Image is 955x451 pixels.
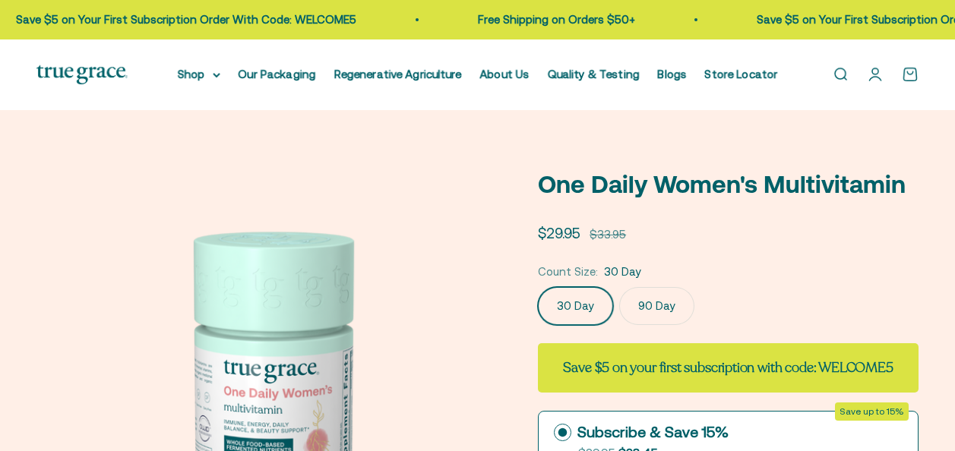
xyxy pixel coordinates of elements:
span: 30 Day [604,263,641,281]
a: About Us [480,68,530,80]
a: Free Shipping on Orders $50+ [478,13,635,26]
p: One Daily Women's Multivitamin [538,165,919,203]
legend: Count Size: [538,263,598,281]
a: Store Locator [705,68,778,80]
strong: Save $5 on your first subscription with code: WELCOME5 [563,358,893,377]
a: Blogs [658,68,687,80]
a: Regenerative Agriculture [334,68,462,80]
compare-at-price: $33.95 [590,225,626,244]
sale-price: $29.95 [538,222,580,244]
summary: Shop [178,65,220,84]
p: Save $5 on Your First Subscription Order With Code: WELCOME5 [16,11,356,29]
a: Our Packaging [239,68,316,80]
a: Quality & Testing [548,68,640,80]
